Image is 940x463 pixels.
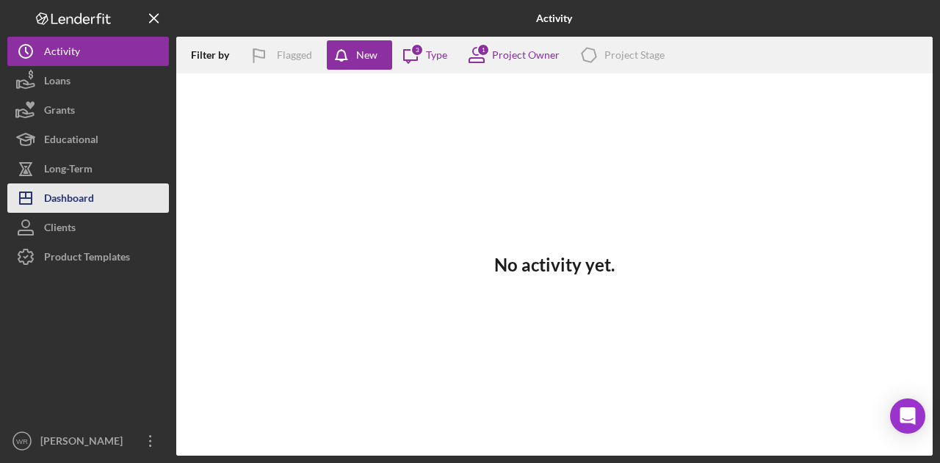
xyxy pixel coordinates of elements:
button: Long-Term [7,154,169,183]
button: Loans [7,66,169,95]
button: Grants [7,95,169,125]
div: Open Intercom Messenger [890,398,925,434]
div: New [356,40,377,70]
div: Project Owner [492,49,560,61]
button: Product Templates [7,242,169,271]
button: Dashboard [7,183,169,213]
div: Activity [44,37,80,70]
div: Dashboard [44,183,94,216]
div: Type [426,49,447,61]
text: WR [16,437,28,445]
div: 3 [411,43,424,56]
button: Flagged [240,40,327,70]
div: Project Stage [604,49,665,61]
div: Flagged [277,40,312,70]
div: Filter by [191,49,240,61]
div: Loans [44,66,70,99]
button: Activity [7,37,169,66]
button: Educational [7,125,169,154]
h3: No activity yet. [494,255,615,275]
div: [PERSON_NAME] [37,426,132,459]
div: Long-Term [44,154,93,187]
button: Clients [7,213,169,242]
div: Grants [44,95,75,128]
div: Clients [44,213,76,246]
button: New [327,40,392,70]
b: Activity [536,12,572,24]
button: WR[PERSON_NAME] [7,426,169,456]
div: 1 [477,43,490,56]
div: Educational [44,125,98,158]
div: Product Templates [44,242,130,275]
